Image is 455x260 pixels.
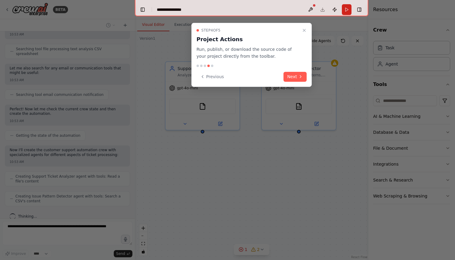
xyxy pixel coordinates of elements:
button: Previous [197,72,227,82]
button: Close walkthrough [301,27,308,34]
p: Run, publish, or download the source code of your project directly from the toolbar. [197,46,299,60]
span: Step 4 of 5 [201,28,221,33]
button: Hide left sidebar [138,5,147,14]
h3: Project Actions [197,35,299,44]
button: Next [283,72,307,82]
